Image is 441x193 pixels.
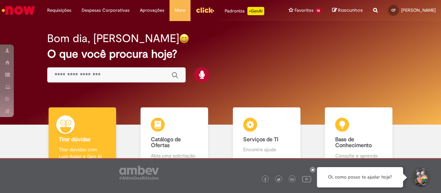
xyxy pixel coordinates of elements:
[175,7,185,14] span: More
[302,174,311,183] img: logo_footer_youtube.png
[391,8,396,12] span: CF
[313,107,405,167] a: Base de Conhecimento Consulte e aprenda
[59,146,106,160] p: Tirar dúvidas com Lupi Assist e Gen Ai
[335,136,372,149] b: Base de Conhecimento
[332,7,363,14] a: Rascunhos
[243,146,290,153] p: Encontre ajuda
[295,7,314,14] span: Favoritos
[225,7,264,15] div: Padroniza
[82,7,130,14] span: Despesas Corporativas
[338,7,363,13] span: Rascunhos
[247,7,264,15] p: +GenAi
[36,107,129,167] a: Tirar dúvidas Tirar dúvidas com Lupi Assist e Gen Ai
[335,152,382,159] p: Consulte e aprenda
[151,152,198,159] p: Abra uma solicitação
[1,3,36,17] img: ServiceNow
[59,136,90,143] b: Tirar dúvidas
[151,136,181,149] b: Catálogo de Ofertas
[140,7,164,14] span: Aprovações
[47,7,71,14] span: Requisições
[119,166,159,180] img: logo_footer_ambev_rotulo_gray.png
[401,7,436,13] span: [PERSON_NAME]
[264,178,267,181] img: logo_footer_facebook.png
[317,167,403,187] div: Oi, como posso te ajudar hoje?
[47,32,179,45] h2: Bom dia, [PERSON_NAME]
[410,167,431,188] button: Iniciar Conversa de Suporte
[243,136,278,143] b: Serviços de TI
[179,33,189,44] img: happy-face.png
[220,107,313,167] a: Serviços de TI Encontre ajuda
[196,5,214,15] img: click_logo_yellow_360x200.png
[315,8,322,14] span: 14
[277,178,280,181] img: logo_footer_twitter.png
[47,48,393,60] h2: O que você procura hoje?
[129,107,221,167] a: Catálogo de Ofertas Abra uma solicitação
[290,177,294,182] img: logo_footer_linkedin.png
